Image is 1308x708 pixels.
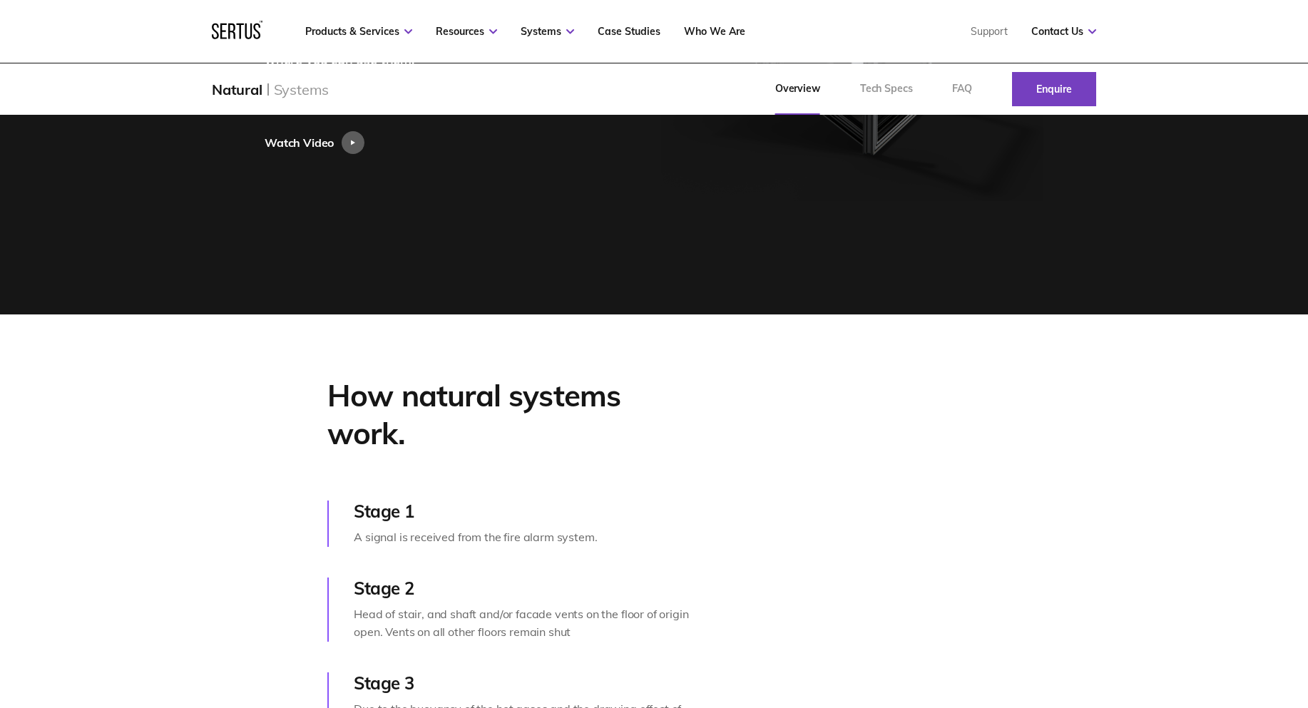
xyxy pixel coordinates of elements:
a: Contact Us [1031,25,1096,38]
div: Stage 2 [354,578,698,599]
div: A signal is received from the fire alarm system. [354,528,698,547]
a: Enquire [1012,72,1096,106]
a: Products & Services [305,25,412,38]
div: How natural systems work. [327,377,698,452]
div: Stage 3 [354,672,698,694]
a: Support [971,25,1008,38]
div: Natural [212,81,262,98]
div: Systems [274,81,329,98]
a: Systems [521,25,574,38]
a: Who We Are [684,25,745,38]
div: Watch Video [265,131,334,154]
div: Stage 1 [354,501,698,522]
a: Resources [436,25,497,38]
div: Head of stair, and shaft and/or facade vents on the floor of origin open. Vents on all other floo... [354,605,698,642]
a: FAQ [932,63,992,115]
a: Case Studies [598,25,660,38]
a: Tech Specs [840,63,933,115]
